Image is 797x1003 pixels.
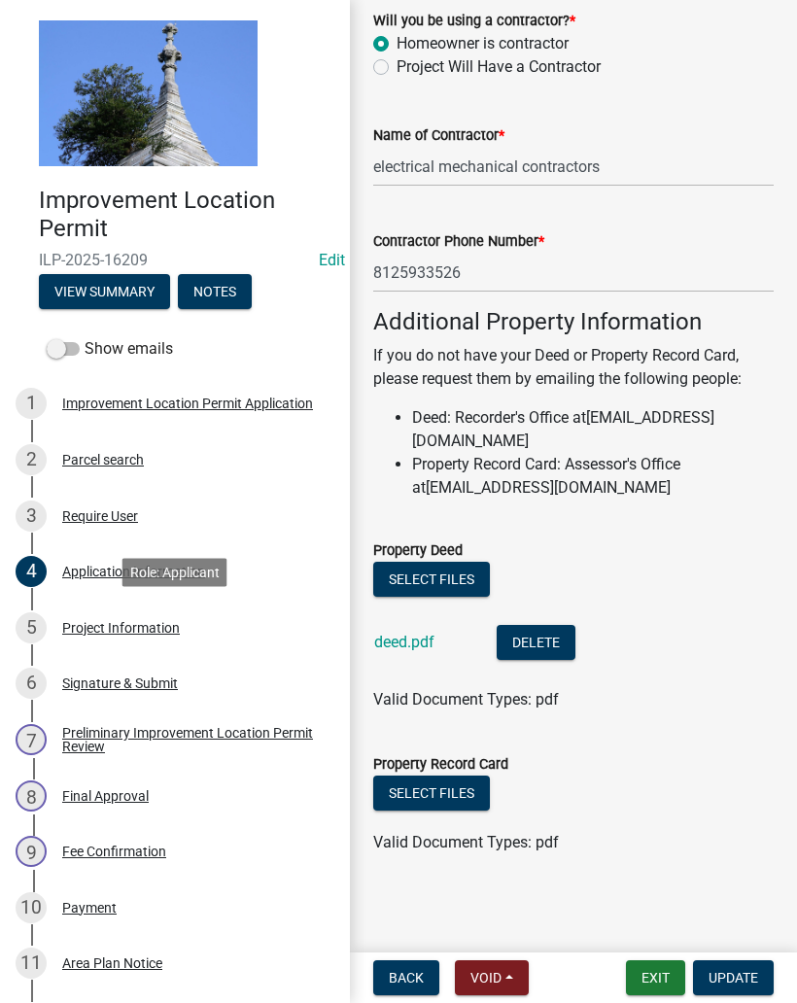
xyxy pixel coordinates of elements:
div: 11 [16,948,47,979]
label: Will you be using a contractor? [373,15,575,28]
button: Select files [373,776,490,811]
div: 6 [16,668,47,699]
span: ILP-2025-16209 [39,251,311,269]
a: Edit [319,251,345,269]
div: Preliminary Improvement Location Permit Review [62,726,319,753]
wm-modal-confirm: Summary [39,285,170,300]
div: 2 [16,444,47,475]
div: Final Approval [62,789,149,803]
wm-modal-confirm: Edit Application Number [319,251,345,269]
span: Back [389,970,424,986]
span: Void [470,970,502,986]
wm-modal-confirm: Delete Document [497,635,575,653]
div: Project Information [62,621,180,635]
div: 7 [16,724,47,755]
wm-modal-confirm: Notes [178,285,252,300]
span: Valid Document Types: pdf [373,690,559,709]
li: Property Record Card: Assessor's Office at [412,453,774,500]
span: Valid Document Types: pdf [373,833,559,851]
div: 10 [16,892,47,923]
button: Update [693,960,774,995]
button: Delete [497,625,575,660]
img: Decatur County, Indiana [39,20,258,166]
button: Exit [626,960,685,995]
h4: Additional Property Information [373,308,774,336]
span: Update [709,970,758,986]
div: 4 [16,556,47,587]
div: 1 [16,388,47,419]
div: 5 [16,612,47,643]
div: Area Plan Notice [62,956,162,970]
div: 3 [16,501,47,532]
button: Void [455,960,529,995]
div: Role: Applicant [122,558,227,586]
div: Payment [62,901,117,915]
div: Fee Confirmation [62,845,166,858]
a: [EMAIL_ADDRESS][DOMAIN_NAME] [426,478,671,497]
div: Require User [62,509,138,523]
button: Back [373,960,439,995]
label: Show emails [47,337,173,361]
div: Signature & Submit [62,676,178,690]
div: Improvement Location Permit Application [62,397,313,410]
label: Contractor Phone Number [373,235,544,249]
div: 8 [16,780,47,812]
button: Notes [178,274,252,309]
p: If you do not have your Deed or Property Record Card, please request them by emailing the followi... [373,344,774,391]
label: Property Record Card [373,758,508,772]
button: Select files [373,562,490,597]
div: Parcel search [62,453,144,467]
label: Name of Contractor [373,129,504,143]
label: Homeowner is contractor [397,32,569,55]
button: View Summary [39,274,170,309]
h4: Improvement Location Permit [39,187,334,243]
div: 9 [16,836,47,867]
a: deed.pdf [374,633,434,651]
li: Deed: Recorder's Office at [412,406,774,453]
label: Property Deed [373,544,463,558]
div: Application Information [62,565,205,578]
label: Project Will Have a Contractor [397,55,601,79]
